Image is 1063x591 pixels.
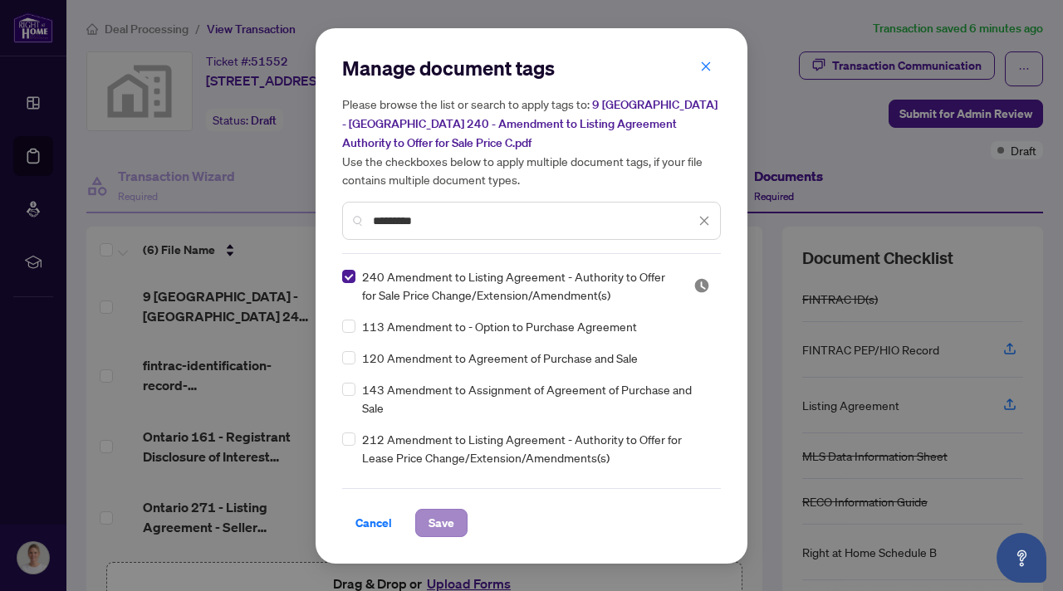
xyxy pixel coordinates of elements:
img: status [693,277,710,294]
span: 212 Amendment to Listing Agreement - Authority to Offer for Lease Price Change/Extension/Amendmen... [362,430,711,466]
button: Save [415,509,468,537]
span: Save [429,510,454,536]
span: close [698,215,710,227]
h2: Manage document tags [342,55,721,81]
span: close [700,61,712,72]
span: 240 Amendment to Listing Agreement - Authority to Offer for Sale Price Change/Extension/Amendment(s) [362,267,674,304]
span: Cancel [355,510,392,536]
span: Pending Review [693,277,710,294]
button: Open asap [997,533,1046,583]
span: 120 Amendment to Agreement of Purchase and Sale [362,349,638,367]
h5: Please browse the list or search to apply tags to: Use the checkboxes below to apply multiple doc... [342,95,721,188]
span: 113 Amendment to - Option to Purchase Agreement [362,317,637,335]
span: 9 [GEOGRAPHIC_DATA] - [GEOGRAPHIC_DATA] 240 - Amendment to Listing Agreement Authority to Offer f... [342,97,718,150]
span: 143 Amendment to Assignment of Agreement of Purchase and Sale [362,380,711,417]
button: Cancel [342,509,405,537]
